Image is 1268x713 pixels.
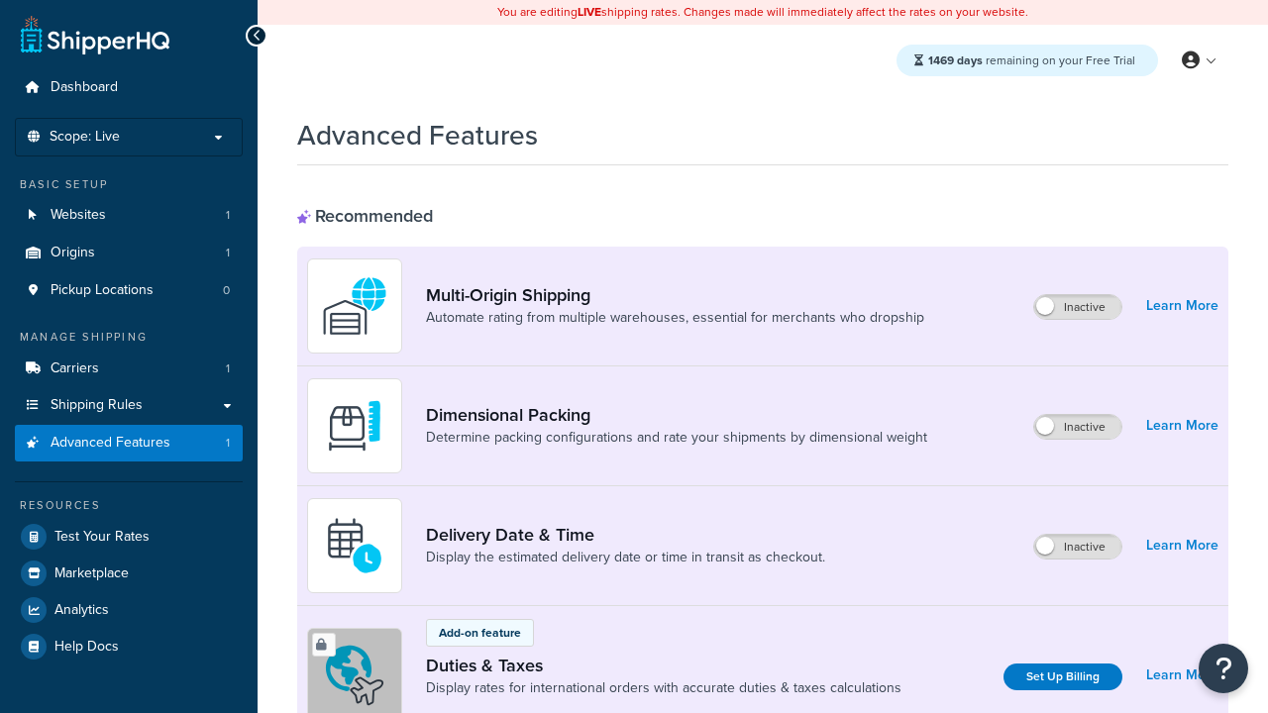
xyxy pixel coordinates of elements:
[1199,644,1248,693] button: Open Resource Center
[320,271,389,341] img: WatD5o0RtDAAAAAElFTkSuQmCC
[15,176,243,193] div: Basic Setup
[15,556,243,591] a: Marketplace
[426,404,927,426] a: Dimensional Packing
[15,197,243,234] a: Websites1
[1146,532,1218,560] a: Learn More
[50,129,120,146] span: Scope: Live
[1146,412,1218,440] a: Learn More
[51,397,143,414] span: Shipping Rules
[15,425,243,461] li: Advanced Features
[928,51,1135,69] span: remaining on your Free Trial
[15,272,243,309] a: Pickup Locations0
[15,235,243,271] li: Origins
[15,69,243,106] a: Dashboard
[15,425,243,461] a: Advanced Features1
[15,235,243,271] a: Origins1
[1034,295,1121,319] label: Inactive
[1034,415,1121,439] label: Inactive
[426,655,901,676] a: Duties & Taxes
[426,678,901,698] a: Display rates for international orders with accurate duties & taxes calculations
[226,360,230,377] span: 1
[15,497,243,514] div: Resources
[439,624,521,642] p: Add-on feature
[426,524,825,546] a: Delivery Date & Time
[928,51,983,69] strong: 1469 days
[51,282,154,299] span: Pickup Locations
[15,351,243,387] a: Carriers1
[223,282,230,299] span: 0
[15,387,243,424] a: Shipping Rules
[320,511,389,580] img: gfkeb5ejjkALwAAAABJRU5ErkJggg==
[54,639,119,656] span: Help Docs
[426,284,924,306] a: Multi-Origin Shipping
[15,629,243,664] a: Help Docs
[51,79,118,96] span: Dashboard
[226,435,230,452] span: 1
[51,360,99,377] span: Carriers
[1004,663,1122,690] a: Set Up Billing
[426,428,927,448] a: Determine packing configurations and rate your shipments by dimensional weight
[320,391,389,460] img: DTVBYsAAAAAASUVORK5CYII=
[297,205,433,227] div: Recommended
[15,272,243,309] li: Pickup Locations
[426,308,924,328] a: Automate rating from multiple warehouses, essential for merchants who dropship
[51,435,170,452] span: Advanced Features
[15,329,243,346] div: Manage Shipping
[54,565,129,582] span: Marketplace
[15,197,243,234] li: Websites
[1146,292,1218,320] a: Learn More
[51,245,95,261] span: Origins
[51,207,106,224] span: Websites
[15,519,243,555] a: Test Your Rates
[426,548,825,567] a: Display the estimated delivery date or time in transit as checkout.
[54,602,109,619] span: Analytics
[1034,535,1121,559] label: Inactive
[15,351,243,387] li: Carriers
[226,245,230,261] span: 1
[578,3,601,21] b: LIVE
[297,116,538,154] h1: Advanced Features
[54,529,150,546] span: Test Your Rates
[1146,662,1218,689] a: Learn More
[15,592,243,628] a: Analytics
[226,207,230,224] span: 1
